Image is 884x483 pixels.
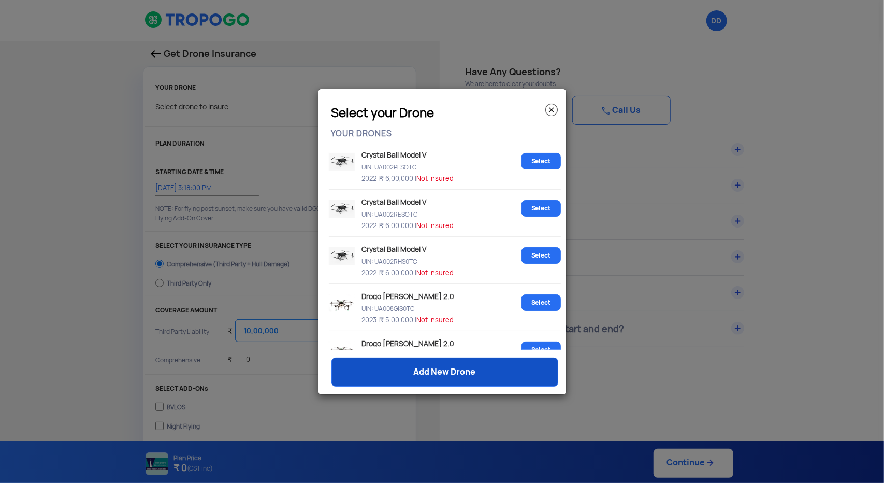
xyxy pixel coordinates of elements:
p: UIN: UA002PFSOTC [359,161,517,170]
img: Drone image [329,294,355,312]
span: 2022 | [361,174,380,183]
p: UIN: UA002RHS0TC [359,255,517,264]
span: ₹ 5,00,000 | [380,316,416,324]
a: Select [521,247,561,264]
p: UIN: UA002RESOTC [359,208,517,217]
span: Not Insured [416,316,454,324]
a: Select [521,200,561,217]
img: close [545,104,558,116]
img: Drone image [329,247,355,265]
p: YOUR DRONES [331,122,558,137]
a: Select [521,153,561,169]
p: Drogo [PERSON_NAME] 2.0 [359,289,477,300]
a: Select [521,294,561,311]
p: Crystal Ball Model V [359,148,477,159]
p: Crystal Ball Model V [359,242,477,253]
p: Crystal Ball Model V [359,195,477,206]
span: 2022 | [361,221,380,230]
span: 2022 | [361,268,380,277]
a: Select [521,342,561,358]
a: Add New Drone [331,358,558,387]
span: Not Insured [416,174,454,183]
span: Not Insured [416,268,454,277]
span: ₹ 6,00,000 | [380,221,416,230]
span: ₹ 6,00,000 | [380,268,416,277]
img: Drone image [329,153,355,171]
span: ₹ 6,00,000 | [380,174,416,183]
img: Drone image [329,342,355,360]
p: UIN: UA008GIS0TC [359,303,517,311]
span: Not Insured [416,221,454,230]
p: Drogo [PERSON_NAME] 2.0 [359,336,477,347]
span: 2023 | [361,316,380,324]
h3: Select your Drone [331,109,558,117]
img: Drone image [329,200,355,218]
